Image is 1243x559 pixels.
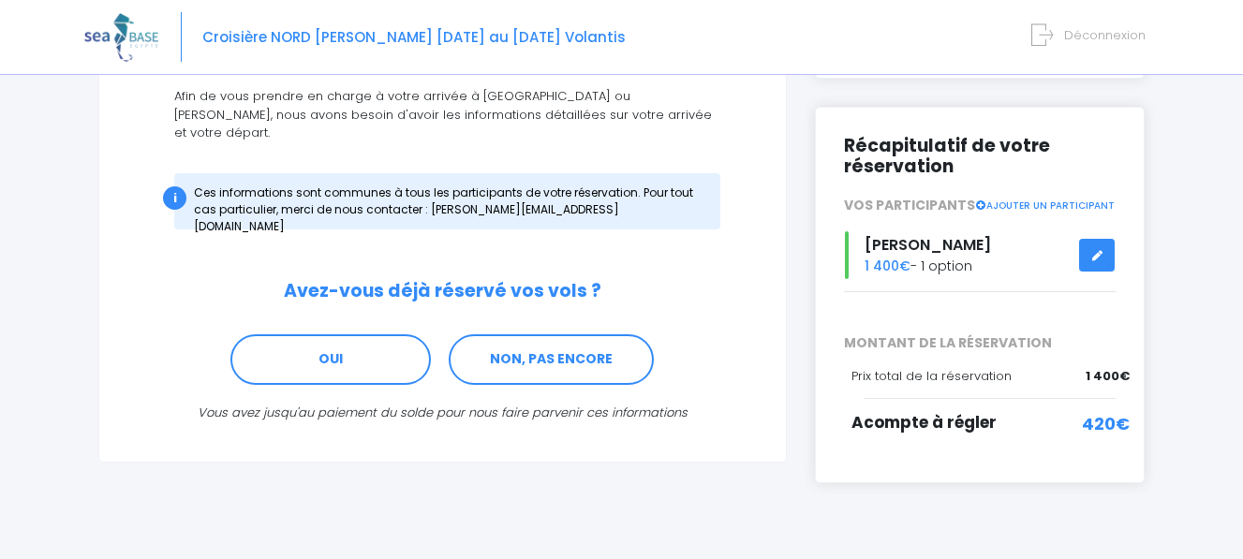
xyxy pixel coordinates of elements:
span: [PERSON_NAME] [865,234,991,256]
div: Ces informations sont communes à tous les participants de votre réservation. Pour tout cas partic... [174,173,720,229]
div: - 1 option [830,231,1130,279]
i: Vous avez jusqu'au paiement du solde pour nous faire parvenir ces informations [198,404,688,421]
a: AJOUTER UN PARTICIPANT [974,196,1115,213]
span: Prix total de la réservation [851,367,1012,385]
span: Acompte à régler [851,411,997,434]
span: Croisière NORD [PERSON_NAME] [DATE] au [DATE] Volantis [202,27,626,47]
a: OUI [230,334,431,385]
h2: Avez-vous déjà réservé vos vols ? [137,281,748,302]
h2: Récapitulatif de votre réservation [844,136,1116,179]
span: 420€ [1082,411,1130,436]
p: Afin de vous prendre en charge à votre arrivée à [GEOGRAPHIC_DATA] ou [PERSON_NAME], nous avons b... [137,87,748,142]
span: MONTANT DE LA RÉSERVATION [830,333,1130,353]
span: 1 400€ [1086,367,1130,386]
span: 1 400€ [865,257,910,275]
div: VOS PARTICIPANTS [830,196,1130,215]
a: NON, PAS ENCORE [449,334,654,385]
div: i [163,186,186,210]
span: Déconnexion [1064,26,1146,44]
